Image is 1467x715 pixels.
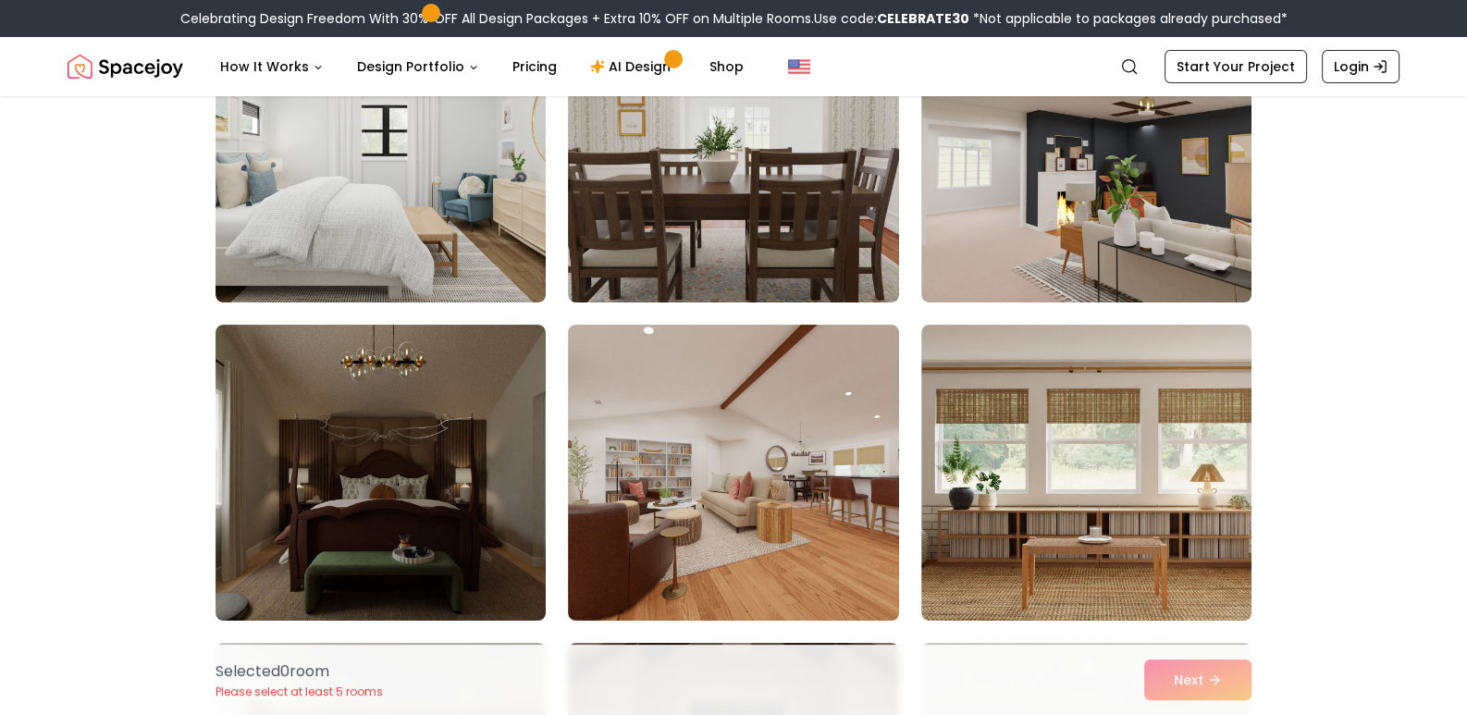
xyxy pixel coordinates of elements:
a: Login [1322,50,1399,83]
img: Spacejoy Logo [68,48,183,85]
a: AI Design [575,48,691,85]
img: United States [788,55,810,78]
a: Pricing [498,48,572,85]
img: Room room-2 [568,6,898,302]
a: Start Your Project [1165,50,1307,83]
div: Celebrating Design Freedom With 30% OFF All Design Packages + Extra 10% OFF on Multiple Rooms. [180,9,1288,28]
a: Spacejoy [68,48,183,85]
b: CELEBRATE30 [877,9,969,28]
span: Use code: [814,9,969,28]
span: *Not applicable to packages already purchased* [969,9,1288,28]
p: Selected 0 room [216,660,383,683]
img: Room room-6 [921,325,1251,621]
nav: Global [68,37,1399,96]
img: Room room-4 [216,325,546,621]
button: Design Portfolio [342,48,494,85]
img: Room room-5 [568,325,898,621]
img: Room room-3 [921,6,1251,302]
button: How It Works [205,48,339,85]
a: Shop [695,48,758,85]
p: Please select at least 5 rooms [216,684,383,699]
nav: Main [205,48,758,85]
img: Room room-1 [216,6,546,302]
